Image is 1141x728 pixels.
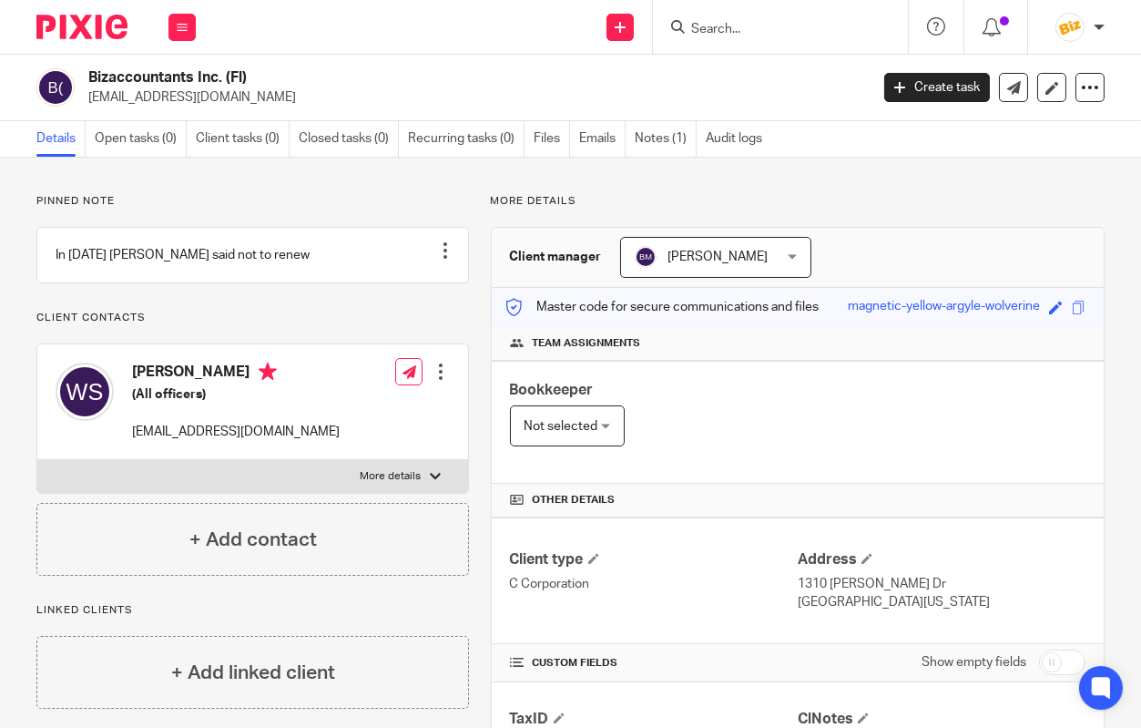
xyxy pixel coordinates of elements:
a: Create task [884,73,990,102]
a: Emails [579,121,626,157]
span: [PERSON_NAME] [668,251,769,263]
a: Closed tasks (0) [299,121,399,157]
p: Client contacts [36,311,469,325]
a: Recurring tasks (0) [408,121,525,157]
span: Bookkeeper [510,383,594,397]
img: Pixie [36,15,127,39]
img: svg%3E [56,363,114,421]
h2: Bizaccountants Inc. (Fl) [88,68,703,87]
h4: CUSTOM FIELDS [510,656,798,671]
a: Details [36,121,86,157]
p: More details [491,194,1105,209]
span: Other details [533,493,616,508]
p: C Corporation [510,575,798,593]
input: Search [689,22,853,38]
div: magnetic-yellow-argyle-wolverine [848,297,1040,318]
span: Not selected [525,420,598,433]
h4: + Add contact [189,526,317,554]
img: svg%3E [635,246,657,268]
label: Show empty fields [922,653,1026,672]
p: More details [360,469,421,484]
img: svg%3E [36,68,75,107]
a: Client tasks (0) [196,121,290,157]
p: [GEOGRAPHIC_DATA][US_STATE] [798,593,1085,611]
h4: Address [798,550,1085,569]
p: Master code for secure communications and files [505,298,820,316]
h3: Client manager [510,248,602,266]
h4: [PERSON_NAME] [132,363,340,385]
a: Open tasks (0) [95,121,187,157]
p: [EMAIL_ADDRESS][DOMAIN_NAME] [132,423,340,441]
p: 1310 [PERSON_NAME] Dr [798,575,1085,593]
p: [EMAIL_ADDRESS][DOMAIN_NAME] [88,88,857,107]
a: Files [534,121,570,157]
span: Team assignments [533,336,641,351]
p: Linked clients [36,603,469,618]
i: Primary [259,363,277,381]
a: Notes (1) [635,121,697,157]
p: Pinned note [36,194,469,209]
h5: (All officers) [132,385,340,404]
h4: Client type [510,550,798,569]
h4: + Add linked client [171,659,335,687]
a: Audit logs [706,121,771,157]
img: siteIcon.png [1055,13,1085,42]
